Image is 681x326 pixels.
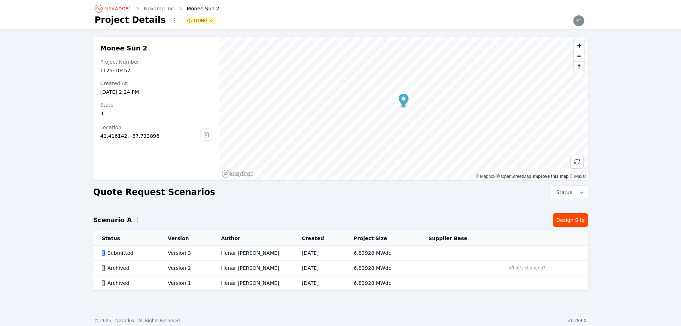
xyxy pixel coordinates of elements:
nav: Breadcrumb [95,3,219,14]
td: 6.83928 MWdc [345,261,420,276]
tr: ArchivedVersion 1Henar [PERSON_NAME][DATE]6.83928 MWdc [93,276,588,291]
div: 41.416142, -87.723896 [100,132,201,140]
td: [DATE] [293,246,345,261]
tr: ArchivedVersion 2Henar [PERSON_NAME][DATE]6.83928 MWdcWhat's changed? [93,261,588,276]
td: Henar [PERSON_NAME] [212,261,293,276]
th: Project Size [345,231,420,246]
h2: Monee Sun 2 [100,44,213,53]
h1: Project Details [95,14,166,26]
div: Project Number [100,58,213,65]
a: Improve this map [533,174,568,179]
th: Created [293,231,345,246]
a: Maxar [570,174,586,179]
a: OpenStreetMap [497,174,531,179]
td: Version 1 [159,276,212,291]
div: IL [100,110,213,117]
div: [DATE] 2:24 PM [100,88,213,96]
td: Version 3 [159,246,212,261]
a: Mapbox homepage [222,170,253,178]
button: Quoting [186,18,216,24]
td: Version 2 [159,261,212,276]
div: Submitted [102,249,156,257]
td: [DATE] [293,261,345,276]
th: Version [159,231,212,246]
div: © 2025 - Nevados - All Rights Reserved [95,318,180,323]
button: Reset bearing to north [574,61,584,72]
td: 6.83928 MWdc [345,246,420,261]
td: [DATE] [293,276,345,291]
canvas: Map [219,37,588,180]
th: Author [212,231,293,246]
button: Status [551,186,588,199]
th: Status [93,231,159,246]
button: Zoom in [574,40,584,51]
button: What's changed? [505,264,549,272]
div: Created At [100,80,213,87]
h2: Scenario A [93,215,132,225]
div: State [100,101,213,108]
div: Archived [102,264,156,272]
div: Map marker [399,94,409,108]
a: Nexamp Inc. [144,5,176,12]
a: Design Site [553,213,588,227]
th: Supplier Base [420,231,497,246]
tr: SubmittedVersion 3Henar [PERSON_NAME][DATE]6.83928 MWdc [93,246,588,261]
td: Henar [PERSON_NAME] [212,246,293,261]
button: Zoom out [574,51,584,61]
img: steve.mustaro@nevados.solar [573,15,584,26]
div: Location [100,124,201,131]
td: 6.83928 MWdc [345,276,420,291]
div: Archived [102,279,156,287]
div: v1.284.0 [568,318,587,323]
h2: Quote Request Scenarios [93,186,215,198]
div: TT25-10457 [100,67,213,74]
span: Status [553,189,572,196]
a: Mapbox [476,174,495,179]
div: Monee Sun 2 [177,5,219,12]
td: Henar [PERSON_NAME] [212,276,293,291]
